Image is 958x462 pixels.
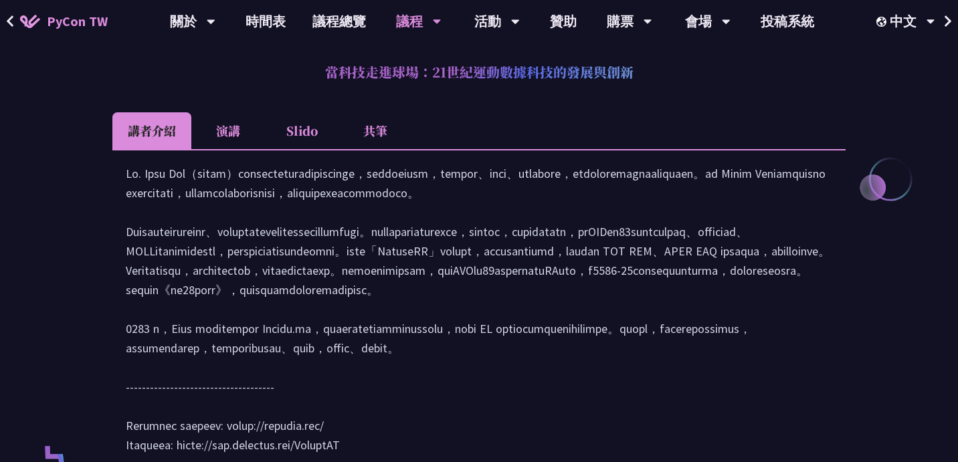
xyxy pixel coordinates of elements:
img: Locale Icon [876,17,890,27]
li: Slido [265,112,339,149]
h2: 當科技走進球場：21世紀運動數據科技的發展與創新 [112,52,846,92]
a: PyCon TW [7,5,121,38]
li: 共筆 [339,112,412,149]
img: Home icon of PyCon TW 2025 [20,15,40,28]
li: 講者介紹 [112,112,191,149]
li: 演講 [191,112,265,149]
span: PyCon TW [47,11,108,31]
